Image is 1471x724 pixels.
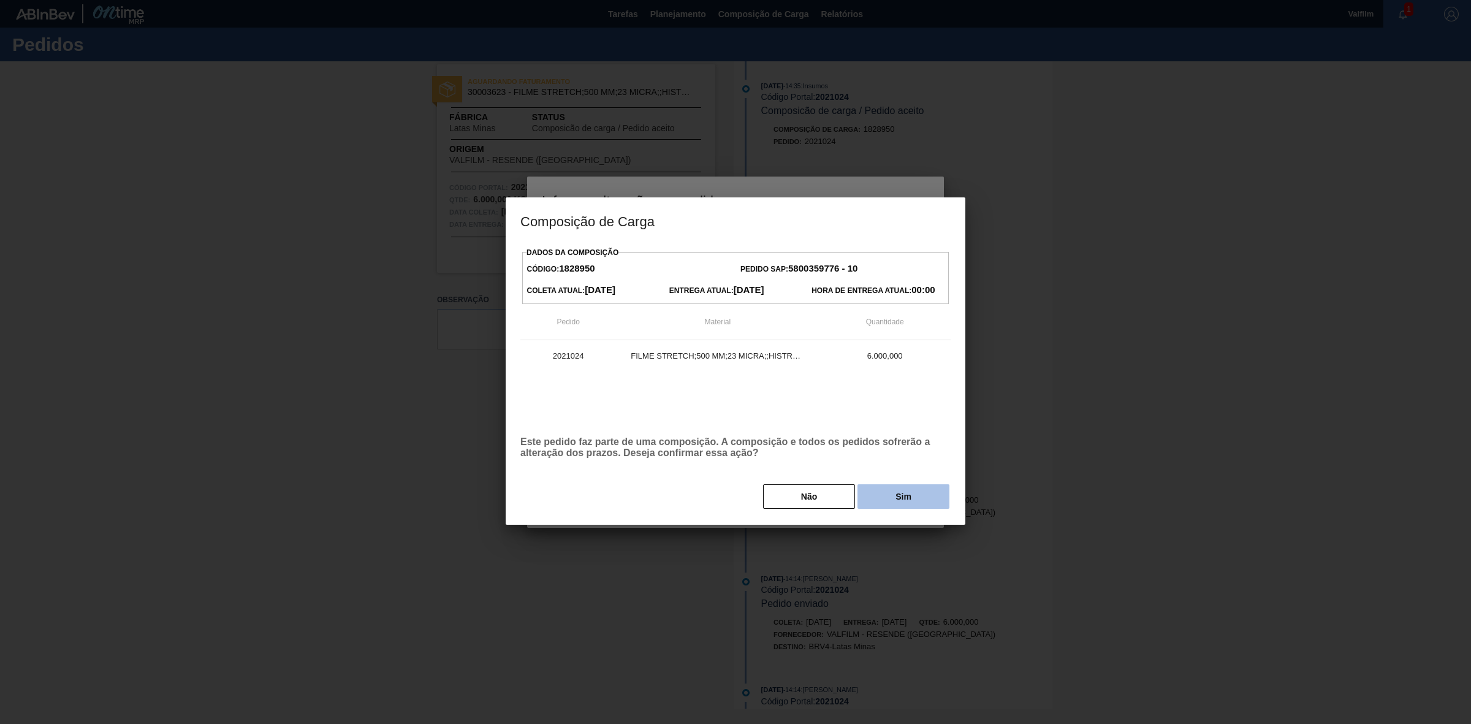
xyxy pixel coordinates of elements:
[616,340,819,371] td: FILME STRETCH;500 MM;23 MICRA;;HISTRETCH
[740,265,857,273] span: Pedido SAP:
[812,286,935,295] span: Hora de Entrega Atual:
[527,265,595,273] span: Código:
[819,340,951,371] td: 6.000,000
[734,284,764,295] strong: [DATE]
[585,284,615,295] strong: [DATE]
[763,484,855,509] button: Não
[788,263,857,273] strong: 5800359776 - 10
[526,248,618,257] label: Dados da Composição
[866,318,904,326] span: Quantidade
[911,284,935,295] strong: 00:00
[520,436,951,459] p: Este pedido faz parte de uma composição. A composição e todos os pedidos sofrerão a alteração dos...
[559,263,595,273] strong: 1828950
[669,286,764,295] span: Entrega Atual:
[527,286,615,295] span: Coleta Atual:
[857,484,949,509] button: Sim
[520,340,616,371] td: 2021024
[705,318,731,326] span: Material
[557,318,579,326] span: Pedido
[506,197,965,244] h3: Composição de Carga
